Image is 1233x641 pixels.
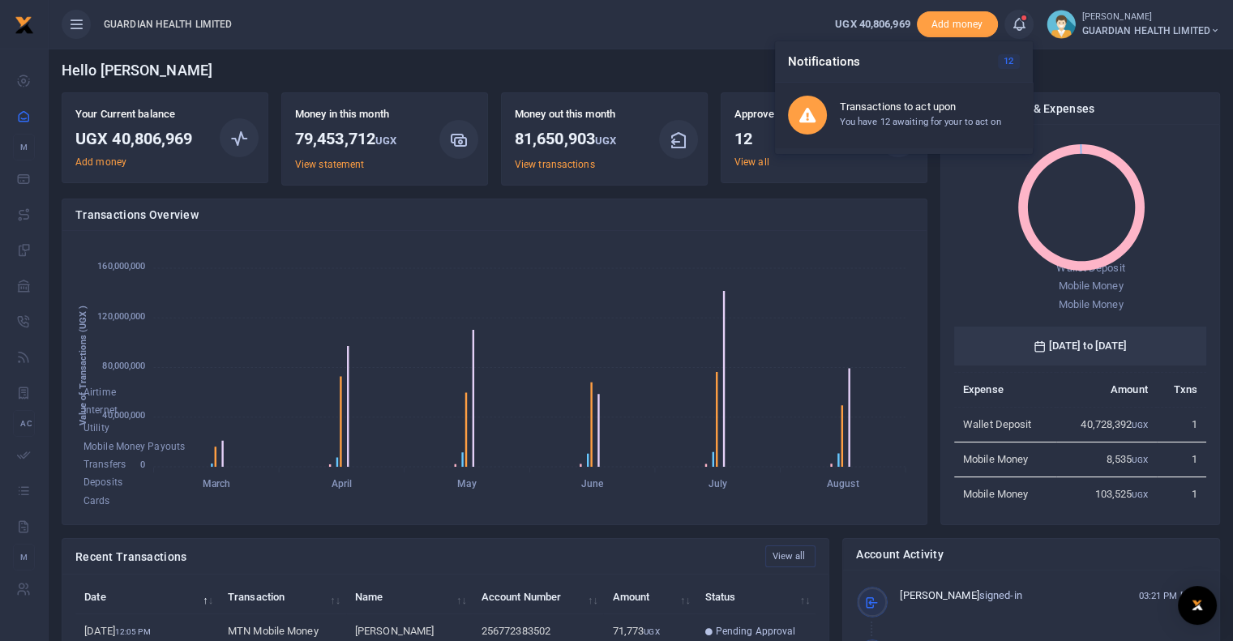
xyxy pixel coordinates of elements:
[840,100,1020,113] h6: Transactions to act upon
[835,16,910,32] a: UGX 40,806,969
[75,548,752,566] h4: Recent Transactions
[75,156,126,168] a: Add money
[473,579,604,614] th: Account Number: activate to sort column ascending
[13,134,35,160] li: M
[295,126,426,153] h3: 79,453,712
[954,408,1056,442] td: Wallet Deposit
[917,17,998,29] a: Add money
[954,327,1206,365] h6: [DATE] to [DATE]
[1157,408,1206,442] td: 1
[1157,476,1206,511] td: 1
[75,206,914,224] h4: Transactions Overview
[83,404,118,416] span: Internet
[83,441,185,452] span: Mobile Money Payouts
[13,410,35,437] li: Ac
[954,373,1056,408] th: Expense
[835,18,910,30] span: UGX 40,806,969
[13,544,35,570] li: M
[900,588,1129,605] p: signed-in
[603,579,696,614] th: Amount: activate to sort column ascending
[1058,280,1123,292] span: Mobile Money
[1056,373,1157,408] th: Amount
[140,460,145,471] tspan: 0
[900,589,978,601] span: [PERSON_NAME]
[102,410,145,421] tspan: 40,000,000
[1157,442,1206,476] td: 1
[1157,373,1206,408] th: Txns
[219,579,346,614] th: Transaction: activate to sort column ascending
[115,627,151,636] small: 12:05 PM
[954,100,1206,118] h4: Top Payments & Expenses
[515,106,646,123] p: Money out this month
[1082,24,1220,38] span: GUARDIAN HEALTH LIMITED
[375,135,396,147] small: UGX
[954,442,1056,476] td: Mobile Money
[97,262,145,272] tspan: 160,000,000
[998,54,1020,69] span: 12
[840,116,1001,127] small: You have 12 awaiting for your to act on
[62,62,1220,79] h4: Hello [PERSON_NAME]
[1132,490,1147,499] small: UGX
[734,126,866,151] h3: 12
[295,106,426,123] p: Money in this month
[696,579,816,614] th: Status: activate to sort column ascending
[97,311,145,322] tspan: 120,000,000
[775,83,1033,147] a: Transactions to act upon You have 12 awaiting for your to act on
[515,159,595,170] a: View transactions
[83,387,116,398] span: Airtime
[1132,455,1147,464] small: UGX
[75,126,207,151] h3: UGX 40,806,969
[83,459,126,470] span: Transfers
[708,478,726,489] tspan: July
[346,579,473,614] th: Name: activate to sort column ascending
[295,159,364,170] a: View statement
[595,135,616,147] small: UGX
[202,478,230,489] tspan: March
[75,106,207,123] p: Your Current balance
[78,306,88,426] text: Value of Transactions (UGX )
[1138,589,1206,603] small: 03:21 PM [DATE]
[102,361,145,371] tspan: 80,000,000
[856,545,1206,563] h4: Account Activity
[827,478,859,489] tspan: August
[457,478,476,489] tspan: May
[97,17,238,32] span: GUARDIAN HEALTH LIMITED
[954,476,1056,511] td: Mobile Money
[15,18,34,30] a: logo-small logo-large logo-large
[83,495,110,506] span: Cards
[1178,586,1217,625] div: Open Intercom Messenger
[734,106,866,123] p: Approve requests
[83,477,122,489] span: Deposits
[775,41,1033,83] h6: Notifications
[15,15,34,35] img: logo-small
[765,545,816,567] a: View all
[1056,442,1157,476] td: 8,535
[1047,10,1220,39] a: profile-user [PERSON_NAME] GUARDIAN HEALTH LIMITED
[917,11,998,38] span: Add money
[515,126,646,153] h3: 81,650,903
[75,579,219,614] th: Date: activate to sort column descending
[1056,262,1124,274] span: Wallet Deposit
[1056,476,1157,511] td: 103,525
[1058,298,1123,310] span: Mobile Money
[332,478,353,489] tspan: April
[828,16,916,32] li: Wallet ballance
[1056,408,1157,442] td: 40,728,392
[1132,421,1147,429] small: UGX
[734,156,769,168] a: View all
[1082,11,1220,24] small: [PERSON_NAME]
[1047,10,1076,39] img: profile-user
[83,423,109,434] span: Utility
[917,11,998,38] li: Toup your wallet
[581,478,604,489] tspan: June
